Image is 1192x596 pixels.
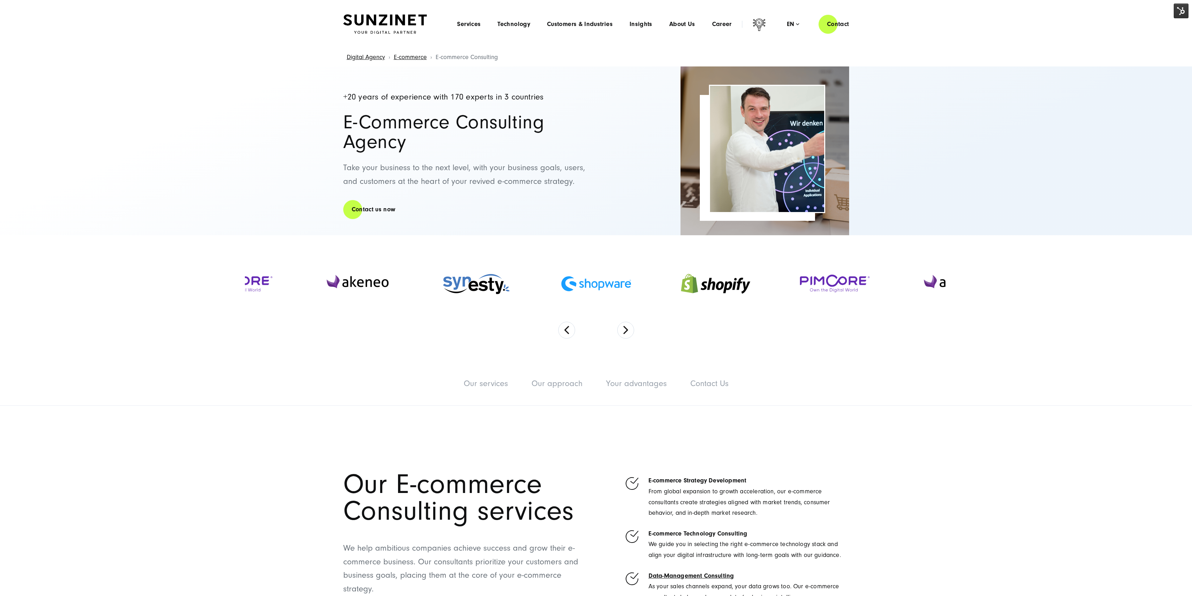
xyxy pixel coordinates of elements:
[617,322,634,339] button: Next
[919,270,990,297] img: Logo_akeneo
[343,93,589,102] h4: +20 years of experience with 170 experts in 3 countries
[669,21,695,28] a: About Us
[464,379,508,388] a: Our services
[680,265,751,303] img: Shopify_quiz
[457,21,481,28] a: Services
[649,477,830,517] span: From global expansion to growth acceleration, our e-commerce consultants create strategies aligne...
[343,199,404,219] a: Contact us now
[630,21,652,28] a: Insights
[343,543,578,593] span: We help ambitious companies achieve success and grow their e-commerce business. Our consultants p...
[394,53,427,61] a: E-commerce
[561,276,631,291] img: shopware_logo_blue
[680,66,849,235] img: Full-Service Digitalagentur SUNZINET - E-Commerce Beratung_2
[343,113,589,152] h1: E-Commerce Consulting Agency
[819,14,858,34] a: Contact
[649,530,748,537] strong: E-commerce Technology Consulting
[497,21,530,28] a: Technology
[532,379,582,388] a: Our approach
[343,471,591,525] h1: Our E-commerce Consulting services
[343,14,427,34] img: SUNZINET Full Service Digital Agentur
[787,21,799,28] div: en
[442,270,512,297] img: Synesty-Logo
[649,540,841,559] span: We guide you in selecting the right e-commerce technology stack and align your digital infrastruc...
[606,379,667,388] a: Your advantages
[649,572,734,579] a: Data-Management Consulting
[710,86,824,212] img: E-commerce consulting header | Employee explaining something in front of a screen
[322,270,392,297] img: Logo_akeneo
[712,21,732,28] a: Career
[436,53,498,61] span: E-commerce Consulting
[649,477,747,484] strong: E-commerce Strategy Development
[347,53,385,61] a: Digital Agency
[558,322,575,339] button: Previous
[343,161,589,188] p: Take your business to the next level, with your business goals, users, and customers at the heart...
[690,379,729,388] a: Contact Us
[800,275,870,293] img: Pimcore
[1174,4,1188,18] img: HubSpot Tools Menu Toggle
[547,21,613,28] a: Customers & Industries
